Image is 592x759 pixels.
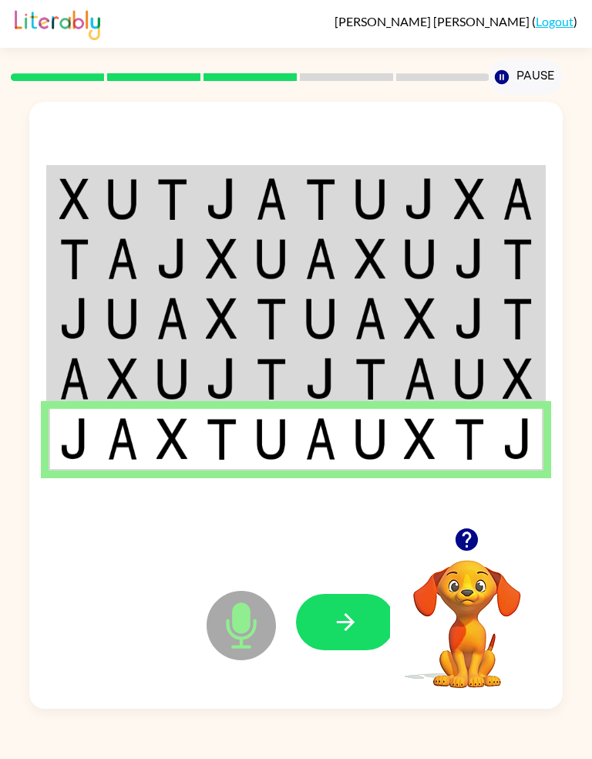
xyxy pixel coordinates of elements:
img: a [404,358,436,400]
img: j [454,298,486,339]
span: [PERSON_NAME] [PERSON_NAME] [335,14,532,29]
img: a [107,238,139,280]
img: j [59,298,89,339]
img: t [256,298,288,339]
img: j [404,178,436,220]
img: u [305,298,337,339]
img: j [503,418,533,460]
img: u [404,238,436,280]
img: t [503,298,533,339]
img: j [156,238,188,280]
button: Pause [489,59,562,95]
img: x [454,178,486,220]
img: t [503,238,533,280]
div: ( ) [335,14,577,29]
img: t [454,418,486,460]
img: j [59,418,89,460]
img: u [107,298,139,339]
img: t [305,178,337,220]
img: x [503,358,533,400]
img: a [503,178,533,220]
img: a [305,238,337,280]
img: x [404,298,436,339]
img: x [404,418,436,460]
img: t [206,418,237,460]
img: u [156,358,188,400]
img: u [256,418,288,460]
a: Logout [536,14,573,29]
img: j [206,358,237,400]
img: Literably [15,6,100,40]
img: a [107,418,139,460]
img: t [59,238,89,280]
img: a [355,298,386,339]
img: t [355,358,386,400]
img: u [454,358,486,400]
img: u [355,178,386,220]
img: u [107,178,139,220]
img: x [206,238,237,280]
img: u [256,238,288,280]
img: a [305,418,337,460]
img: t [256,358,288,400]
img: x [107,358,139,400]
img: j [305,358,337,400]
img: a [156,298,188,339]
img: x [355,238,386,280]
img: j [454,238,486,280]
img: a [59,358,89,400]
video: Your browser must support playing .mp4 files to use Literably. Please try using another browser. [390,536,544,690]
img: j [206,178,237,220]
img: t [156,178,188,220]
img: u [355,418,386,460]
img: x [206,298,237,339]
img: x [156,418,188,460]
img: x [59,178,89,220]
img: a [256,178,288,220]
